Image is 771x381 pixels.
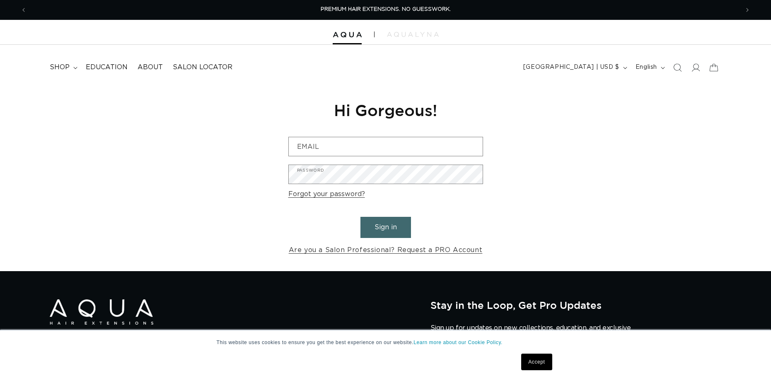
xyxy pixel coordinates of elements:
[430,299,721,311] h2: Stay in the Loop, Get Pro Updates
[138,63,163,72] span: About
[86,63,128,72] span: Education
[321,7,451,12] span: PREMIUM HAIR EXTENSIONS. NO GUESSWORK.
[333,32,362,38] img: Aqua Hair Extensions
[430,324,638,340] p: Sign up for updates on new collections, education, and exclusive offers — plus 10% off your first...
[289,137,483,156] input: Email
[631,60,668,75] button: English
[738,2,756,18] button: Next announcement
[668,58,686,77] summary: Search
[288,188,365,200] a: Forgot your password?
[523,63,619,72] span: [GEOGRAPHIC_DATA] | USD $
[168,58,237,77] a: Salon Locator
[360,217,411,238] button: Sign in
[217,339,555,346] p: This website uses cookies to ensure you get the best experience on our website.
[45,58,81,77] summary: shop
[521,354,552,370] a: Accept
[413,340,503,345] a: Learn more about our Cookie Policy.
[81,58,133,77] a: Education
[518,60,631,75] button: [GEOGRAPHIC_DATA] | USD $
[173,63,232,72] span: Salon Locator
[50,299,153,325] img: Aqua Hair Extensions
[50,63,70,72] span: shop
[636,63,657,72] span: English
[289,244,483,256] a: Are you a Salon Professional? Request a PRO Account
[387,32,439,37] img: aqualyna.com
[133,58,168,77] a: About
[288,100,483,120] h1: Hi Gorgeous!
[15,2,33,18] button: Previous announcement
